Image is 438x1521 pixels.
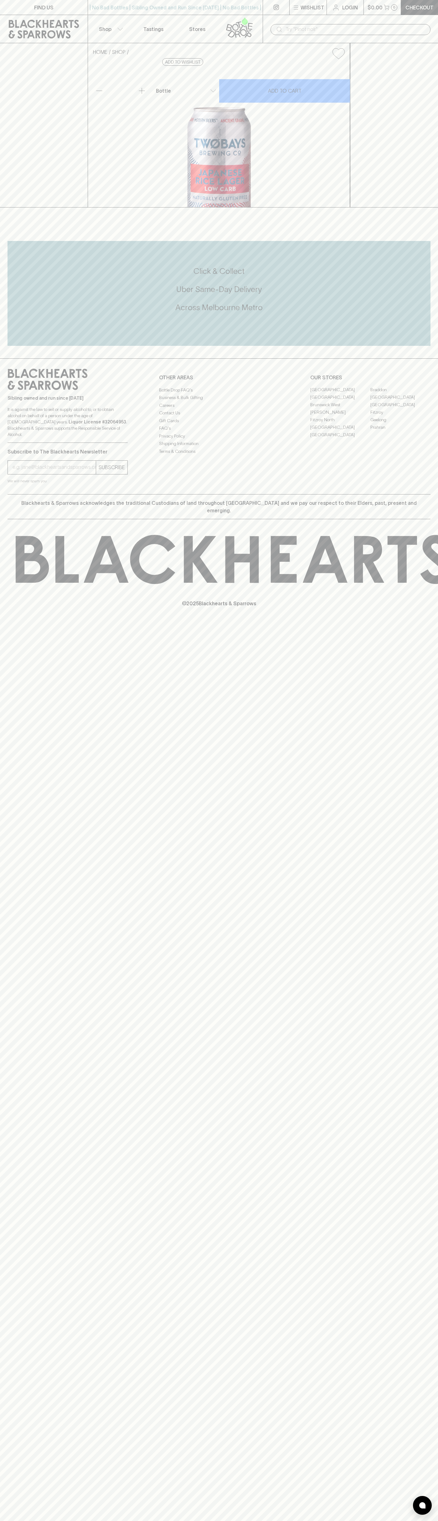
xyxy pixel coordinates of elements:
button: ADD TO CART [219,79,350,103]
p: Tastings [143,25,163,33]
a: SHOP [112,49,126,55]
a: FAQ's [159,425,279,432]
p: Shop [99,25,111,33]
a: Privacy Policy [159,432,279,440]
p: OUR STORES [310,374,430,381]
a: Business & Bulk Gifting [159,394,279,402]
p: ADD TO CART [268,87,301,95]
a: Prahran [370,424,430,431]
p: Subscribe to The Blackhearts Newsletter [8,448,128,455]
h5: Across Melbourne Metro [8,302,430,313]
button: Add to wishlist [162,58,203,66]
button: SUBSCRIBE [96,461,127,474]
input: Try "Pinot noir" [286,24,425,34]
div: Call to action block [8,241,430,346]
p: Wishlist [301,4,324,11]
p: FIND US [34,4,54,11]
input: e.g. jane@blackheartsandsparrows.com.au [13,462,96,472]
a: Tastings [131,15,175,43]
h5: Click & Collect [8,266,430,276]
a: Brunswick West [310,401,370,409]
p: $0.00 [368,4,383,11]
div: Bottle [153,84,219,97]
a: Terms & Conditions [159,448,279,455]
a: Bottle Drop FAQ's [159,386,279,394]
p: 0 [393,6,395,9]
p: Checkout [405,4,434,11]
img: bubble-icon [419,1502,425,1508]
a: Braddon [370,386,430,394]
button: Add to wishlist [330,46,347,62]
a: HOME [93,49,107,55]
a: Shipping Information [159,440,279,448]
a: Geelong [370,416,430,424]
button: Shop [88,15,132,43]
p: Blackhearts & Sparrows acknowledges the traditional Custodians of land throughout [GEOGRAPHIC_DAT... [12,499,426,514]
p: Bottle [156,87,171,95]
a: Contact Us [159,409,279,417]
a: Fitzroy North [310,416,370,424]
p: Sibling owned and run since [DATE] [8,395,128,401]
h5: Uber Same-Day Delivery [8,284,430,294]
a: [GEOGRAPHIC_DATA] [310,386,370,394]
a: Fitzroy [370,409,430,416]
a: [GEOGRAPHIC_DATA] [370,401,430,409]
a: [GEOGRAPHIC_DATA] [310,431,370,439]
a: [GEOGRAPHIC_DATA] [370,394,430,401]
strong: Liquor License #32064953 [69,419,126,424]
p: It is against the law to sell or supply alcohol to, or to obtain alcohol on behalf of a person un... [8,406,128,438]
a: Careers [159,402,279,409]
p: SUBSCRIBE [99,463,125,471]
p: OTHER AREAS [159,374,279,381]
p: We will never spam you [8,478,128,484]
p: Stores [189,25,205,33]
a: [GEOGRAPHIC_DATA] [310,424,370,431]
a: [PERSON_NAME] [310,409,370,416]
img: 38392.png [88,64,350,207]
a: [GEOGRAPHIC_DATA] [310,394,370,401]
p: Login [342,4,358,11]
a: Stores [175,15,219,43]
a: Gift Cards [159,417,279,424]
